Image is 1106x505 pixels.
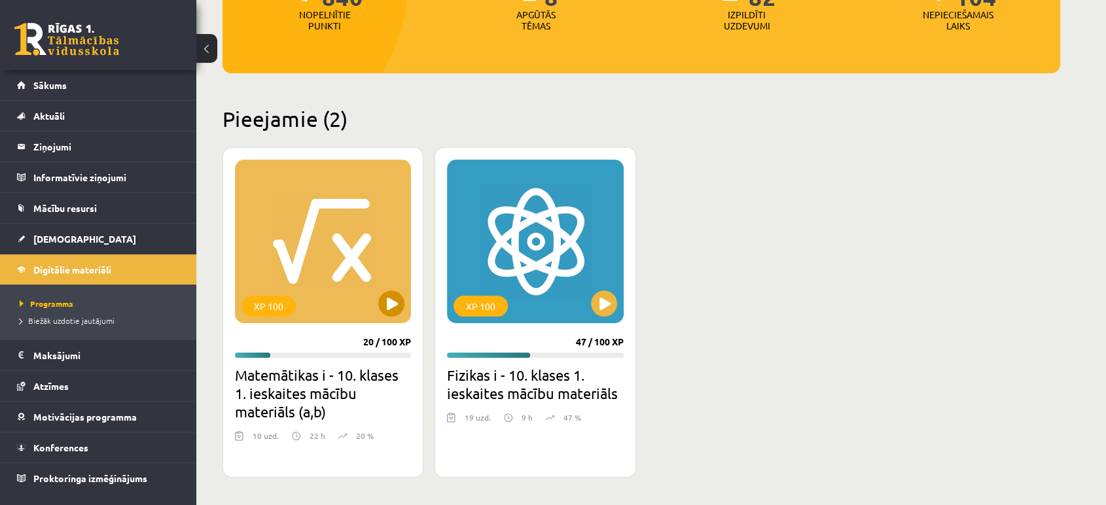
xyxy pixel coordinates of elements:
p: 9 h [522,411,533,423]
legend: Maksājumi [33,340,180,370]
a: Aktuāli [17,101,180,131]
a: Programma [20,298,183,309]
a: Rīgas 1. Tālmācības vidusskola [14,23,119,56]
p: 22 h [310,430,325,442]
h2: Fizikas i - 10. klases 1. ieskaites mācību materiāls [447,366,623,402]
a: [DEMOGRAPHIC_DATA] [17,224,180,254]
span: Aktuāli [33,110,65,122]
span: Sākums [33,79,67,91]
span: Proktoringa izmēģinājums [33,472,147,484]
h2: Matemātikas i - 10. klases 1. ieskaites mācību materiāls (a,b) [235,366,411,421]
span: Programma [20,298,73,309]
div: 19 uzd. [465,411,491,431]
a: Konferences [17,432,180,462]
h2: Pieejamie (2) [223,106,1060,131]
a: Maksājumi [17,340,180,370]
a: Sākums [17,70,180,100]
span: Biežāk uzdotie jautājumi [20,315,115,326]
p: Izpildīti uzdevumi [721,9,772,31]
span: [DEMOGRAPHIC_DATA] [33,233,136,245]
span: Mācību resursi [33,202,97,214]
p: Nepieciešamais laiks [923,9,993,31]
a: Proktoringa izmēģinājums [17,463,180,493]
div: 10 uzd. [253,430,279,449]
a: Mācību resursi [17,193,180,223]
a: Biežāk uzdotie jautājumi [20,315,183,326]
span: Digitālie materiāli [33,264,111,275]
legend: Informatīvie ziņojumi [33,162,180,192]
div: XP 100 [241,296,296,317]
div: XP 100 [454,296,508,317]
p: Nopelnītie punkti [299,9,351,31]
span: Atzīmes [33,380,69,392]
a: Atzīmes [17,371,180,401]
p: 20 % [356,430,374,442]
span: Motivācijas programma [33,411,137,423]
a: Ziņojumi [17,131,180,162]
a: Informatīvie ziņojumi [17,162,180,192]
a: Motivācijas programma [17,402,180,432]
p: Apgūtās tēmas [510,9,562,31]
span: Konferences [33,442,88,453]
p: 47 % [563,411,581,423]
legend: Ziņojumi [33,131,180,162]
a: Digitālie materiāli [17,254,180,285]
